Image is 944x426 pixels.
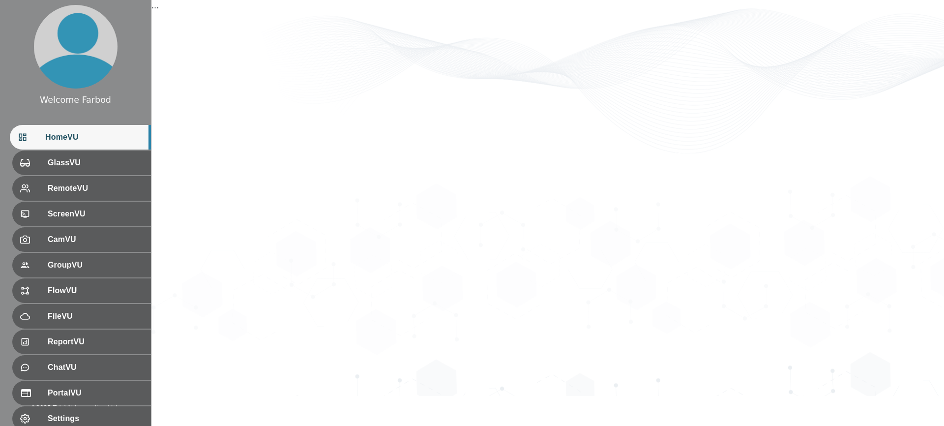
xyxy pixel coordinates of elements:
div: ReportVU [12,330,151,354]
div: Welcome Farbod [40,93,111,106]
span: ReportVU [48,336,143,348]
span: Settings [48,413,143,425]
span: CamVU [48,234,143,245]
div: GroupVU [12,253,151,277]
div: FileVU [12,304,151,329]
span: GroupVU [48,259,143,271]
img: profile.png [34,5,118,89]
span: GlassVU [48,157,143,169]
span: PortalVU [48,387,143,399]
div: PortalVU [12,381,151,405]
div: HomeVU [10,125,151,150]
span: FileVU [48,310,143,322]
div: GlassVU [12,151,151,175]
span: RemoteVU [48,183,143,194]
span: ChatVU [48,362,143,373]
div: ChatVU [12,355,151,380]
span: ScreenVU [48,208,143,220]
div: RemoteVU [12,176,151,201]
div: FlowVU [12,278,151,303]
div: CamVU [12,227,151,252]
span: FlowVU [48,285,143,297]
span: HomeVU [45,131,143,143]
div: ScreenVU [12,202,151,226]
